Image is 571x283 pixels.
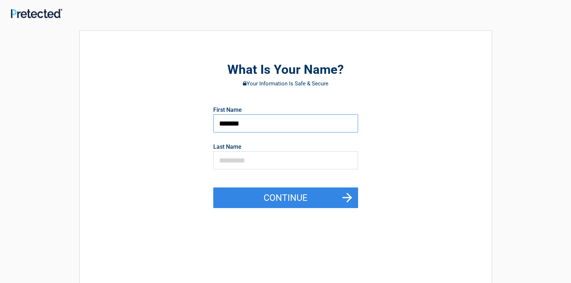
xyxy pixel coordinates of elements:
[213,187,358,208] button: Continue
[213,144,242,150] label: Last Name
[11,9,62,18] img: Main Logo
[119,81,452,86] h3: Your Information Is Safe & Secure
[119,62,452,79] h2: What Is Your Name?
[213,107,242,113] label: First Name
